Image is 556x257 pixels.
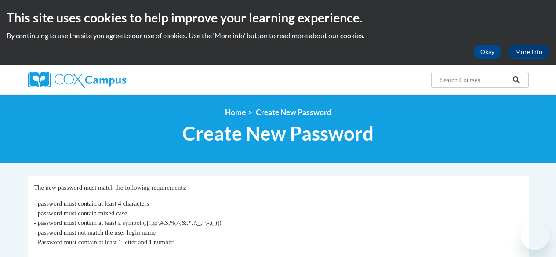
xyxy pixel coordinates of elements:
a: Cox Campus [28,72,186,88]
a: More Info [508,45,549,59]
h2: This site uses cookies to help improve your learning experience. [7,9,549,26]
a: Home [225,108,246,117]
input: Search Courses [439,75,509,85]
span: Create New Password [182,122,374,145]
iframe: Button to launch messaging window [521,222,549,250]
p: By continuing to use the site you agree to our use of cookies. Use the ‘More info’ button to read... [7,31,549,40]
span: The new password must match the following requirements: [34,184,187,191]
button: Okay [473,45,501,59]
span: - password must contain at least 4 characters - password must contain mixed case - password must ... [34,200,221,246]
img: Cox Campus [28,72,126,88]
button: Search [509,75,523,85]
span: Create New Password [256,108,331,117]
